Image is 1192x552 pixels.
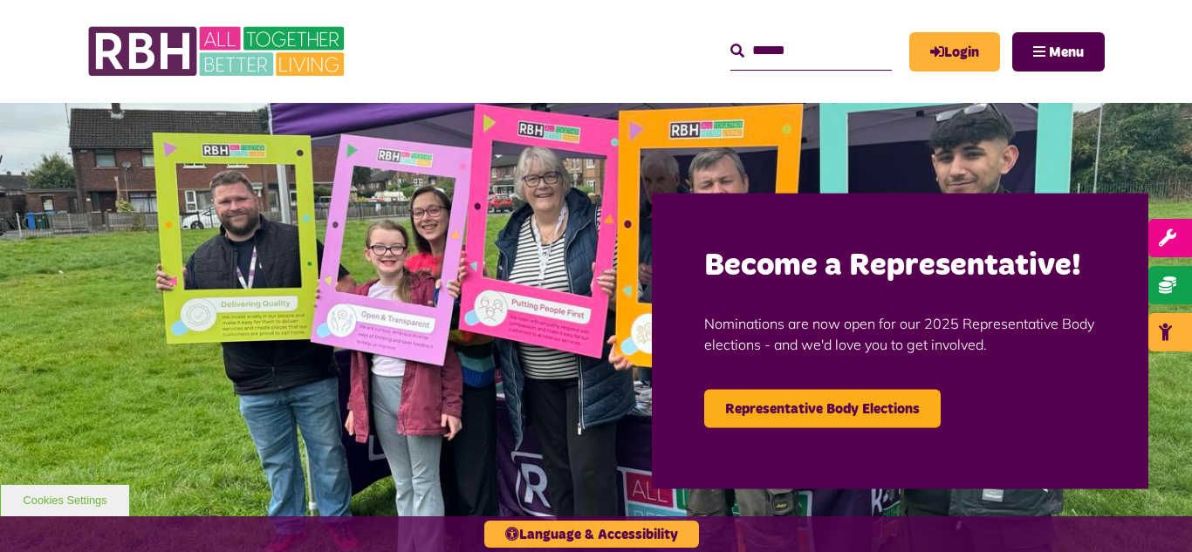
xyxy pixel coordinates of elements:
[1012,32,1105,72] button: Navigation
[704,286,1096,380] p: Nominations are now open for our 2025 Representative Body elections - and we'd love you to get in...
[704,389,941,427] a: Representative Body Elections
[909,32,1000,72] a: MyRBH
[484,521,699,548] button: Language & Accessibility
[87,17,349,85] img: RBH
[704,245,1096,286] h2: Become a Representative!
[1049,45,1084,59] span: Menu
[1113,474,1192,552] iframe: Netcall Web Assistant for live chat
